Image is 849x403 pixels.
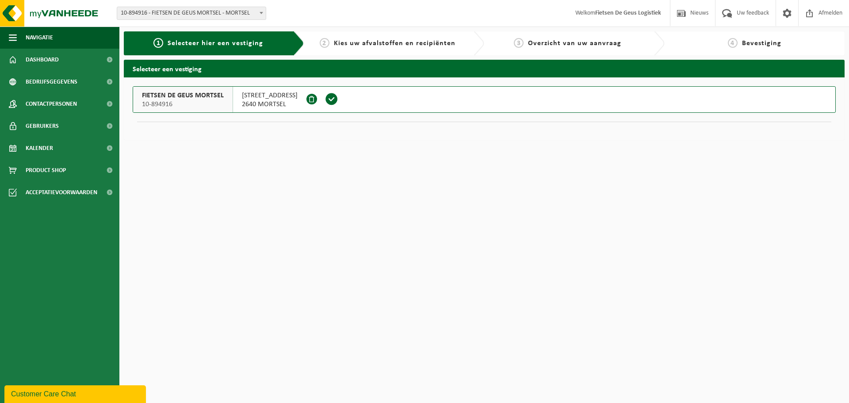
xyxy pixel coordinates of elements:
span: 1 [153,38,163,48]
span: [STREET_ADDRESS] [242,91,298,100]
span: Kalender [26,137,53,159]
span: 10-894916 - FIETSEN DE GEUS MORTSEL - MORTSEL [117,7,266,19]
h2: Selecteer een vestiging [124,60,845,77]
span: Acceptatievoorwaarden [26,181,97,203]
strong: Fietsen De Geus Logistiek [595,10,661,16]
span: 3 [514,38,524,48]
span: Contactpersonen [26,93,77,115]
span: Bevestiging [742,40,781,47]
span: Navigatie [26,27,53,49]
span: Bedrijfsgegevens [26,71,77,93]
span: FIETSEN DE GEUS MORTSEL [142,91,224,100]
button: FIETSEN DE GEUS MORTSEL 10-894916 [STREET_ADDRESS]2640 MORTSEL [133,86,836,113]
span: 10-894916 [142,100,224,109]
span: Gebruikers [26,115,59,137]
span: 2640 MORTSEL [242,100,298,109]
span: 4 [728,38,738,48]
span: Product Shop [26,159,66,181]
iframe: chat widget [4,384,148,403]
span: Overzicht van uw aanvraag [528,40,621,47]
span: 10-894916 - FIETSEN DE GEUS MORTSEL - MORTSEL [117,7,266,20]
span: Dashboard [26,49,59,71]
span: Kies uw afvalstoffen en recipiënten [334,40,455,47]
span: 2 [320,38,329,48]
span: Selecteer hier een vestiging [168,40,263,47]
